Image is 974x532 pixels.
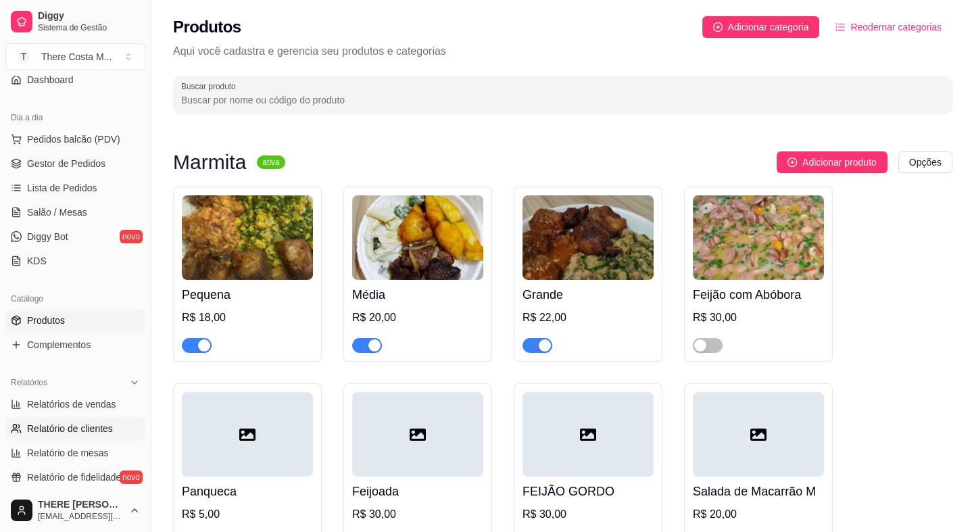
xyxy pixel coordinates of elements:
[257,155,285,169] sup: ativa
[728,20,809,34] span: Adicionar categoria
[27,254,47,268] span: KDS
[5,418,145,439] a: Relatório de clientes
[5,107,145,128] div: Dia a dia
[5,177,145,199] a: Lista de Pedidos
[27,314,65,327] span: Produtos
[693,506,824,523] div: R$ 20,00
[352,310,483,326] div: R$ 20,00
[27,205,87,219] span: Salão / Mesas
[181,93,944,107] input: Buscar produto
[182,310,313,326] div: R$ 18,00
[850,20,942,34] span: Reodernar categorias
[5,5,145,38] a: DiggySistema de Gestão
[38,511,124,522] span: [EMAIL_ADDRESS][DOMAIN_NAME]
[181,80,241,92] label: Buscar produto
[713,22,723,32] span: plus-circle
[5,494,145,527] button: THERE [PERSON_NAME][EMAIL_ADDRESS][DOMAIN_NAME]
[5,69,145,91] a: Dashboard
[5,201,145,223] a: Salão / Mesas
[38,22,140,33] span: Sistema de Gestão
[352,506,483,523] div: R$ 30,00
[352,195,483,280] img: product-image
[27,157,105,170] span: Gestor de Pedidos
[5,226,145,247] a: Diggy Botnovo
[27,230,68,243] span: Diggy Bot
[182,285,313,304] h4: Pequena
[182,482,313,501] h4: Panqueca
[898,151,952,173] button: Opções
[5,250,145,272] a: KDS
[5,393,145,415] a: Relatórios de vendas
[173,154,246,170] h3: Marmita
[522,310,654,326] div: R$ 22,00
[5,128,145,150] button: Pedidos balcão (PDV)
[802,155,877,170] span: Adicionar produto
[835,22,845,32] span: ordered-list
[41,50,112,64] div: There Costa M ...
[11,377,47,388] span: Relatórios
[38,499,124,511] span: THERE [PERSON_NAME]
[522,285,654,304] h4: Grande
[777,151,887,173] button: Adicionar produto
[5,43,145,70] button: Select a team
[693,310,824,326] div: R$ 30,00
[38,10,140,22] span: Diggy
[693,195,824,280] img: product-image
[182,195,313,280] img: product-image
[522,195,654,280] img: product-image
[522,482,654,501] h4: FEIJÃO GORDO
[693,482,824,501] h4: Salada de Macarrão M
[825,16,952,38] button: Reodernar categorias
[182,506,313,523] div: R$ 5,00
[27,181,97,195] span: Lista de Pedidos
[27,73,74,87] span: Dashboard
[5,466,145,488] a: Relatório de fidelidadenovo
[352,285,483,304] h4: Média
[27,470,121,484] span: Relatório de fidelidade
[173,16,241,38] h2: Produtos
[27,338,91,352] span: Complementos
[693,285,824,304] h4: Feijão com Abóbora
[702,16,820,38] button: Adicionar categoria
[27,446,109,460] span: Relatório de mesas
[5,153,145,174] a: Gestor de Pedidos
[27,422,113,435] span: Relatório de clientes
[27,132,120,146] span: Pedidos balcão (PDV)
[5,442,145,464] a: Relatório de mesas
[173,43,952,59] p: Aqui você cadastra e gerencia seu produtos e categorias
[5,310,145,331] a: Produtos
[909,155,942,170] span: Opções
[27,397,116,411] span: Relatórios de vendas
[17,50,30,64] span: T
[352,482,483,501] h4: Feijoada
[5,334,145,356] a: Complementos
[522,506,654,523] div: R$ 30,00
[787,158,797,167] span: plus-circle
[5,288,145,310] div: Catálogo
